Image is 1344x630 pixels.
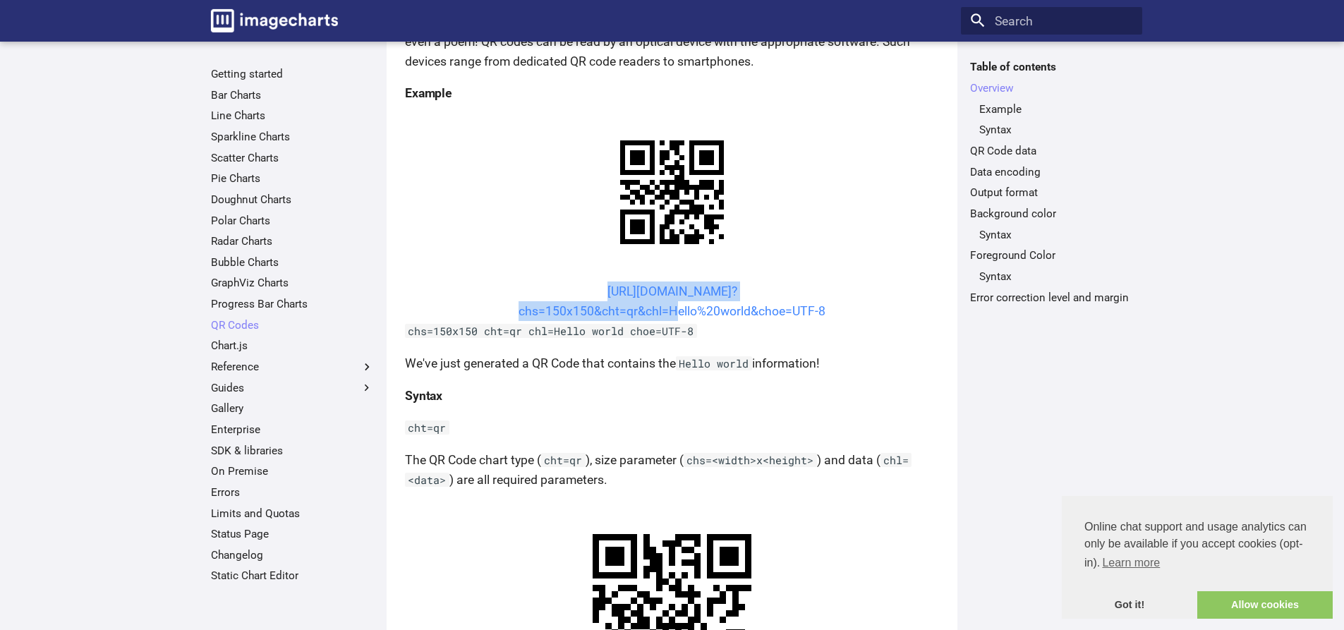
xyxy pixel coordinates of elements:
a: Radar Charts [211,234,374,248]
a: Syntax [979,228,1133,242]
a: Limits and Quotas [211,507,374,521]
a: Sparkline Charts [211,130,374,144]
a: Syntax [979,123,1133,137]
a: Data encoding [970,165,1133,179]
a: Doughnut Charts [211,193,374,207]
a: dismiss cookie message [1062,591,1197,619]
input: Search [961,7,1142,35]
p: We've just generated a QR Code that contains the information! [405,353,939,373]
img: logo [211,9,338,32]
a: Syntax [979,269,1133,284]
label: Guides [211,381,374,395]
a: Status Page [211,527,374,541]
code: chs=<width>x<height> [684,453,817,467]
a: Line Charts [211,109,374,123]
a: SDK & libraries [211,444,374,458]
a: Scatter Charts [211,151,374,165]
a: allow cookies [1197,591,1333,619]
img: chart [595,116,749,269]
code: chs=150x150 cht=qr chl=Hello world choe=UTF-8 [405,324,697,338]
a: Overview [970,81,1133,95]
a: Static Chart Editor [211,569,374,583]
nav: Foreground Color [970,269,1133,284]
a: Example [979,102,1133,116]
p: The QR Code chart type ( ), size parameter ( ) and data ( ) are all required parameters. [405,450,939,490]
a: QR Codes [211,318,374,332]
div: cookieconsent [1062,496,1333,619]
span: Online chat support and usage analytics can only be available if you accept cookies (opt-in). [1084,519,1310,574]
a: Chart.js [211,339,374,353]
a: Error correction level and margin [970,291,1133,305]
a: Foreground Color [970,248,1133,262]
code: cht=qr [541,453,586,467]
a: On Premise [211,464,374,478]
a: Pie Charts [211,171,374,186]
a: [URL][DOMAIN_NAME]?chs=150x150&cht=qr&chl=Hello%20world&choe=UTF-8 [519,284,825,318]
a: Bubble Charts [211,255,374,269]
code: Hello world [676,356,752,370]
nav: Background color [970,228,1133,242]
a: Polar Charts [211,214,374,228]
a: QR Code data [970,144,1133,158]
a: GraphViz Charts [211,276,374,290]
a: Enterprise [211,423,374,437]
a: learn more about cookies [1100,552,1162,574]
h4: Syntax [405,386,939,406]
a: Output format [970,186,1133,200]
a: Background color [970,207,1133,221]
h4: Example [405,83,939,103]
a: Image-Charts documentation [205,3,344,38]
a: Getting started [211,67,374,81]
a: Gallery [211,401,374,416]
a: Changelog [211,548,374,562]
code: cht=qr [405,420,449,435]
a: Bar Charts [211,88,374,102]
nav: Overview [970,102,1133,138]
nav: Table of contents [961,60,1142,304]
label: Reference [211,360,374,374]
label: Table of contents [961,60,1142,74]
a: Progress Bar Charts [211,297,374,311]
a: Errors [211,485,374,499]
